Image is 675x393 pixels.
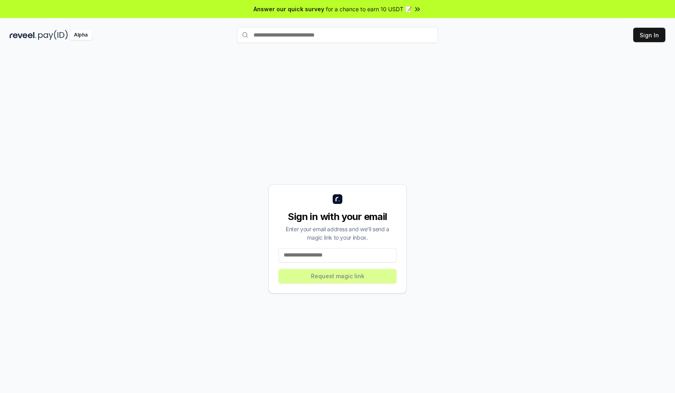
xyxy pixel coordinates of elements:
[633,28,665,42] button: Sign In
[70,30,92,40] div: Alpha
[38,30,68,40] img: pay_id
[278,225,397,242] div: Enter your email address and we’ll send a magic link to your inbox.
[333,194,342,204] img: logo_small
[10,30,37,40] img: reveel_dark
[278,210,397,223] div: Sign in with your email
[326,5,412,13] span: for a chance to earn 10 USDT 📝
[254,5,324,13] span: Answer our quick survey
